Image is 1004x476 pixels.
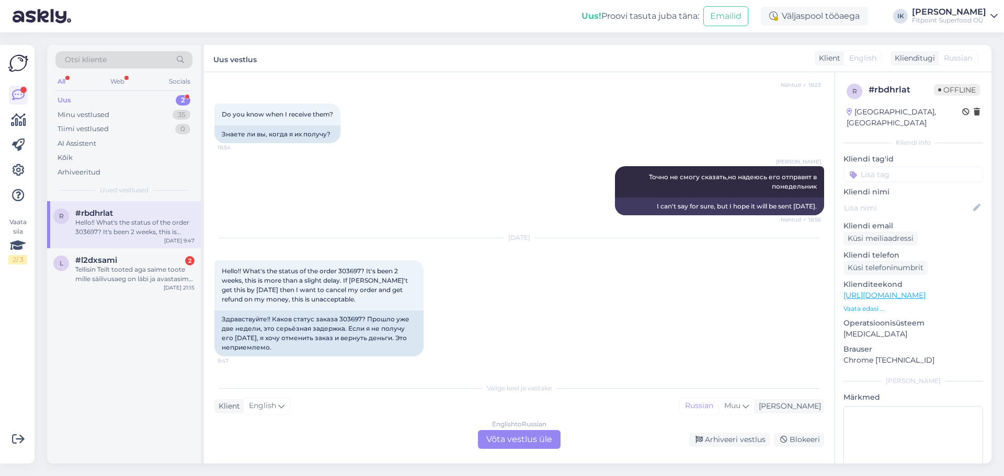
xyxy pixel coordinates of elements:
[214,384,824,393] div: Valige keel ja vastake
[100,185,149,195] span: Uued vestlused
[843,167,983,182] input: Lisa tag
[724,401,740,410] span: Muu
[891,53,935,64] div: Klienditugi
[649,173,818,190] span: Точно не смогу сказать,но надеюсь его отправят в понедельник
[843,329,983,340] p: [MEDICAL_DATA]
[689,433,770,447] div: Arhiveeri vestlus
[755,401,821,412] div: [PERSON_NAME]
[680,398,718,414] div: Russian
[703,6,748,26] button: Emailid
[843,279,983,290] p: Klienditeekond
[173,110,190,120] div: 35
[58,138,96,149] div: AI Assistent
[75,208,113,218] span: #rbdhrlat
[869,84,934,96] div: # rbdhrlat
[843,392,983,403] p: Märkmed
[912,8,998,25] a: [PERSON_NAME]Fitpoint Superfood OÜ
[944,53,972,64] span: Russian
[214,310,424,356] div: Здравствуйте!! Каков статус заказа 303697? Прошло уже две недели, это серьёзная задержка. Если я ...
[60,259,63,267] span: l
[934,84,980,96] span: Offline
[781,81,821,89] span: Nähtud ✓ 18:23
[774,433,824,447] div: Blokeeri
[843,318,983,329] p: Operatsioonisüsteem
[843,250,983,261] p: Kliendi telefon
[167,75,192,88] div: Socials
[222,267,409,303] span: Hello!! What's the status of the order 303697? It's been 2 weeks, this is more than a slight dela...
[58,95,71,106] div: Uus
[843,261,928,275] div: Küsi telefoninumbrit
[912,16,986,25] div: Fitpoint Superfood OÜ
[849,53,876,64] span: English
[844,202,971,214] input: Lisa nimi
[58,124,109,134] div: Tiimi vestlused
[108,75,127,88] div: Web
[615,198,824,215] div: I can't say for sure, but I hope it will be sent [DATE].
[249,400,276,412] span: English
[581,10,699,22] div: Proovi tasuta juba täna:
[843,220,983,231] p: Kliendi email
[214,125,340,143] div: Знаете ли вы, когда я их получу?
[213,51,257,65] label: Uus vestlus
[214,233,824,242] div: [DATE]
[843,344,983,355] p: Brauser
[847,107,962,129] div: [GEOGRAPHIC_DATA], [GEOGRAPHIC_DATA]
[164,284,195,292] div: [DATE] 21:15
[843,231,918,246] div: Küsi meiliaadressi
[776,158,821,166] span: [PERSON_NAME]
[58,153,73,163] div: Kõik
[222,110,333,118] span: Do you know when I receive them?
[843,138,983,147] div: Kliendi info
[59,212,64,220] span: r
[58,167,100,178] div: Arhiveeritud
[55,75,67,88] div: All
[214,401,240,412] div: Klient
[843,291,926,300] a: [URL][DOMAIN_NAME]
[185,256,195,265] div: 2
[58,110,109,120] div: Minu vestlused
[893,9,908,24] div: IK
[843,304,983,314] p: Vaata edasi ...
[65,54,107,65] span: Otsi kliente
[164,237,195,245] div: [DATE] 9:47
[175,124,190,134] div: 0
[843,376,983,386] div: [PERSON_NAME]
[75,265,195,284] div: Tellisin Teilt tooted aga saime toote mille säilivusaeg on läbi ja avastasime siis kui mõlemal üh...
[912,8,986,16] div: [PERSON_NAME]
[218,144,257,152] span: 18:54
[176,95,190,106] div: 2
[8,255,27,264] div: 2 / 3
[843,355,983,366] p: Chrome [TECHNICAL_ID]
[843,187,983,198] p: Kliendi nimi
[75,256,117,265] span: #l2dxsami
[843,154,983,165] p: Kliendi tag'id
[581,11,601,21] b: Uus!
[761,7,868,26] div: Väljaspool tööaega
[781,216,821,224] span: Nähtud ✓ 18:56
[8,217,27,264] div: Vaata siia
[8,53,28,73] img: Askly Logo
[75,218,195,237] div: Hello!! What's the status of the order 303697? It's been 2 weeks, this is more than a slight dela...
[852,87,857,95] span: r
[218,357,257,365] span: 9:47
[492,420,546,429] div: English to Russian
[815,53,840,64] div: Klient
[478,430,561,449] div: Võta vestlus üle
